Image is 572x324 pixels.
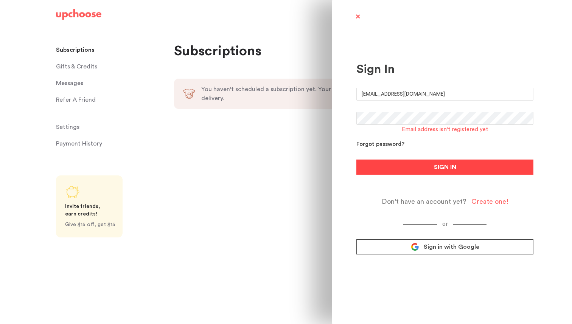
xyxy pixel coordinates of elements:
span: or [437,221,453,227]
button: SIGN IN [356,160,533,175]
span: Don't have an account yet? [382,197,466,206]
div: Create one! [471,197,508,206]
input: E-mail [356,88,533,101]
span: Sign in with Google [424,243,479,251]
span: SIGN IN [434,163,456,172]
div: Email address isn't registered yet [402,126,488,133]
div: Forgot password? [356,141,404,148]
a: Sign in with Google [356,239,533,254]
div: Sign In [356,62,533,76]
